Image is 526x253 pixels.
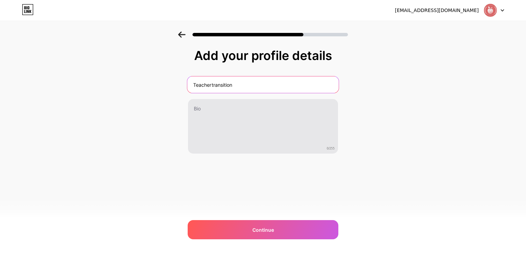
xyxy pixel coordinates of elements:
[252,226,274,233] span: Continue
[395,7,479,14] div: [EMAIL_ADDRESS][DOMAIN_NAME]
[327,147,335,151] span: 0/255
[191,49,335,62] div: Add your profile details
[484,4,497,17] img: teachertransition
[187,76,339,93] input: Your name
